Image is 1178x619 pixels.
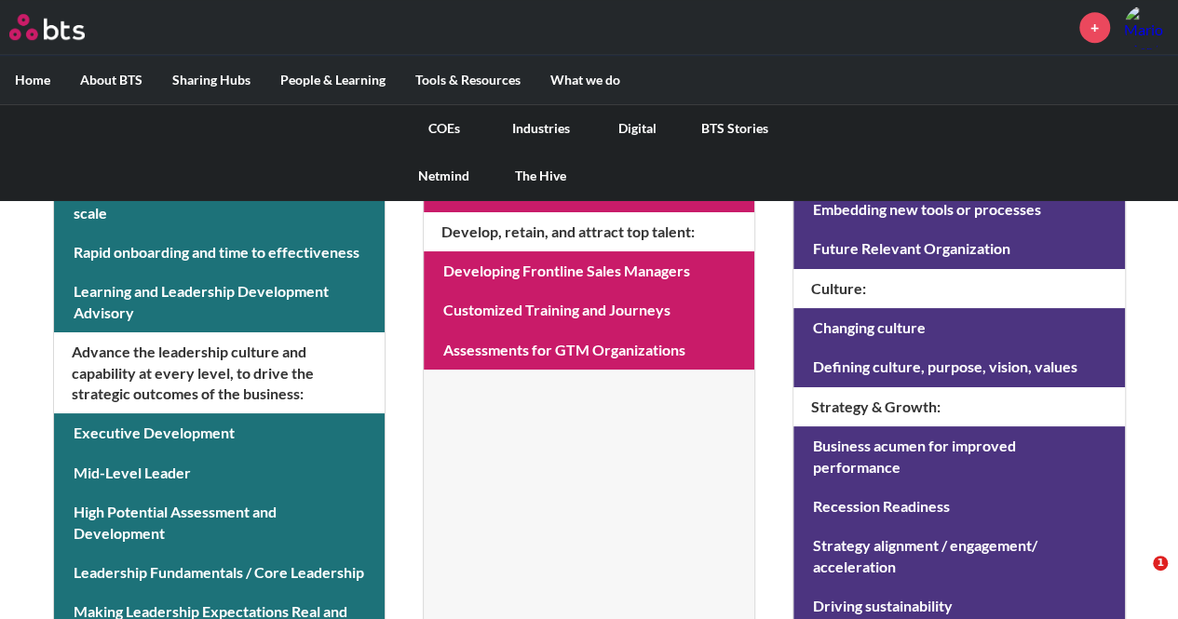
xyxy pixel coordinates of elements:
h4: Strategy & Growth : [793,387,1124,426]
h4: Develop, retain, and attract top talent : [424,212,754,251]
label: About BTS [65,56,157,104]
h4: Culture : [793,269,1124,308]
a: Profile [1124,5,1169,49]
a: + [1079,12,1110,43]
label: People & Learning [265,56,400,104]
iframe: Intercom live chat [1115,556,1159,600]
h4: Advance the leadership culture and capability at every level, to drive the strategic outcomes of ... [54,332,385,413]
img: BTS Logo [9,14,85,40]
a: Go home [9,14,119,40]
span: 1 [1153,556,1168,571]
img: Mario Montino [1124,5,1169,49]
label: What we do [535,56,635,104]
label: Tools & Resources [400,56,535,104]
label: Sharing Hubs [157,56,265,104]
